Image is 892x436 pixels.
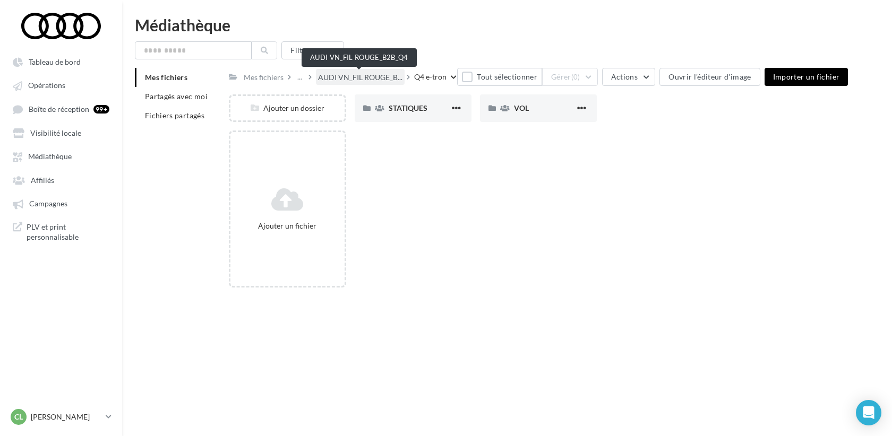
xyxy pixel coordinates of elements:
[29,104,89,114] span: Boîte de réception
[318,72,402,83] span: AUDI VN_FIL ROUGE_B...
[6,75,116,94] a: Opérations
[230,103,344,114] div: Ajouter un dossier
[29,57,81,66] span: Tableau de bord
[514,103,529,112] span: VOL
[457,68,542,86] button: Tout sélectionner
[93,105,109,114] div: 99+
[135,17,879,33] div: Médiathèque
[389,103,427,112] span: STATIQUES
[414,72,447,82] div: Q4 e-tron
[6,146,116,165] a: Médiathèque
[145,73,187,82] span: Mes fichiers
[29,199,67,208] span: Campagnes
[28,81,65,90] span: Opérations
[31,412,101,422] p: [PERSON_NAME]
[602,68,655,86] button: Actions
[8,407,114,427] a: Cl [PERSON_NAME]
[6,99,116,119] a: Boîte de réception 99+
[28,152,72,161] span: Médiathèque
[6,194,116,213] a: Campagnes
[244,72,284,83] div: Mes fichiers
[295,69,304,84] div: ...
[765,68,848,86] button: Importer un fichier
[6,52,116,71] a: Tableau de bord
[302,48,417,67] div: AUDI VN_FIL ROUGE_B2B_Q4
[6,123,116,142] a: Visibilité locale
[6,170,116,189] a: Affiliés
[145,111,204,120] span: Fichiers partagés
[659,68,760,86] button: Ouvrir l'éditeur d'image
[31,176,54,185] span: Affiliés
[773,72,840,81] span: Importer un fichier
[571,73,580,81] span: (0)
[235,221,340,231] div: Ajouter un fichier
[542,68,598,86] button: Gérer(0)
[611,72,638,81] span: Actions
[14,412,23,422] span: Cl
[30,128,81,137] span: Visibilité locale
[6,217,116,247] a: PLV et print personnalisable
[281,41,344,59] button: Filtrer par
[856,400,881,425] div: Open Intercom Messenger
[145,92,208,101] span: Partagés avec moi
[27,222,109,242] span: PLV et print personnalisable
